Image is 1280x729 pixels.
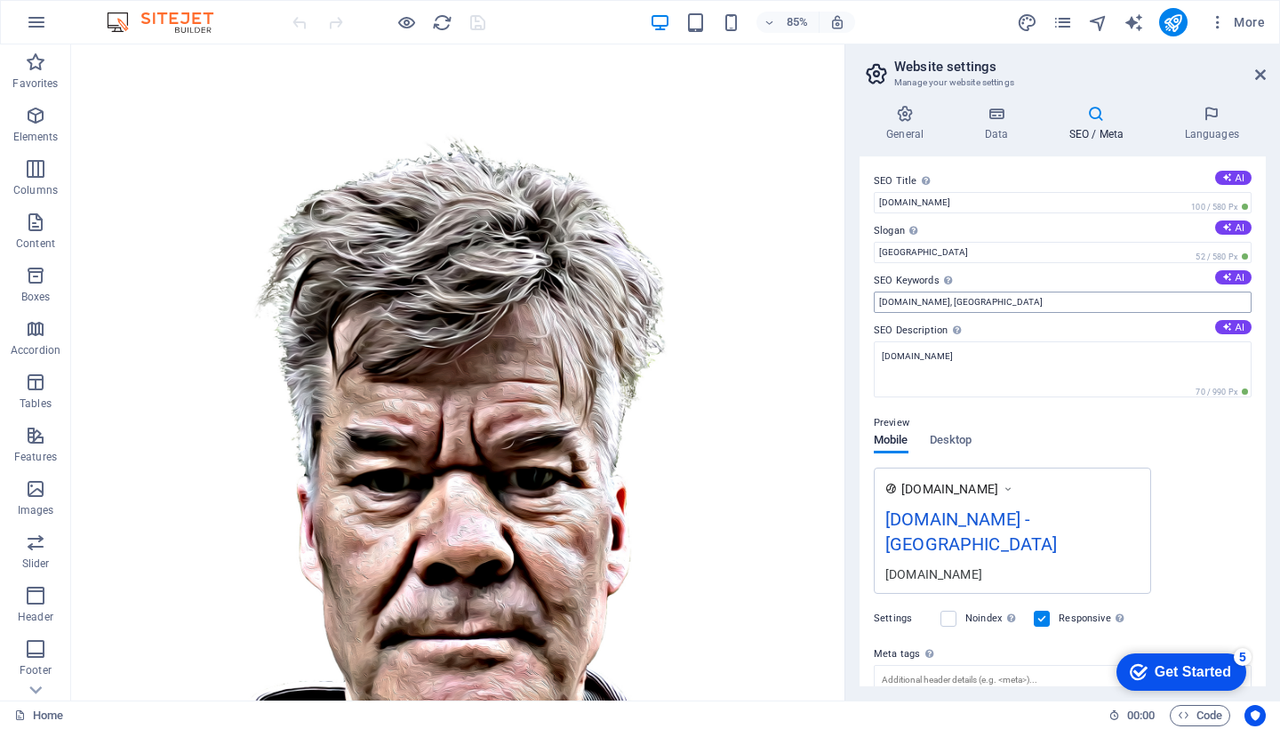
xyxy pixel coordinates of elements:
label: Noindex [965,608,1023,629]
h3: Manage your website settings [894,75,1230,91]
p: Elements [13,130,59,144]
label: Meta tags [874,644,1252,665]
label: SEO Keywords [874,270,1252,292]
p: Tables [20,397,52,411]
p: Accordion [11,343,60,357]
i: Reload page [432,12,452,33]
button: 85% [756,12,820,33]
p: Favorites [12,76,58,91]
h4: Data [957,105,1042,142]
button: SEO Title [1215,171,1252,185]
button: Usercentrics [1244,705,1266,726]
button: design [1017,12,1038,33]
p: Preview [874,413,909,434]
input: Slogan... [874,242,1252,263]
i: Pages (Ctrl+Alt+S) [1052,12,1073,33]
span: More [1209,13,1265,31]
button: SEO Description [1215,320,1252,334]
img: Editor Logo [102,12,236,33]
span: 52 / 580 Px [1192,251,1252,263]
button: publish [1159,8,1188,36]
p: Header [18,610,53,624]
i: On resize automatically adjust zoom level to fit chosen device. [829,14,845,30]
i: AI Writer [1124,12,1144,33]
div: [DOMAIN_NAME] [885,565,1140,583]
div: 5 [132,4,149,21]
span: [DOMAIN_NAME] [901,480,998,498]
button: pages [1052,12,1074,33]
p: Content [16,236,55,251]
p: Slider [22,557,50,571]
div: Get Started 5 items remaining, 0% complete [14,9,144,46]
span: : [1140,709,1142,722]
i: Navigator [1088,12,1108,33]
p: Images [18,503,54,517]
p: Footer [20,663,52,677]
i: Publish [1163,12,1183,33]
div: Preview [874,434,972,468]
button: navigator [1088,12,1109,33]
h6: Session time [1108,705,1156,726]
a: Click to cancel selection. Double-click to open Pages [14,705,63,726]
div: [DOMAIN_NAME] - [GEOGRAPHIC_DATA] [885,506,1140,565]
button: More [1202,8,1272,36]
h4: SEO / Meta [1042,105,1157,142]
p: Columns [13,183,58,197]
span: 100 / 580 Px [1188,201,1252,213]
button: Slogan [1215,220,1252,235]
h2: Website settings [894,59,1266,75]
button: text_generator [1124,12,1145,33]
p: Features [14,450,57,464]
i: Design (Ctrl+Alt+Y) [1017,12,1037,33]
label: SEO Description [874,320,1252,341]
label: SEO Title [874,171,1252,192]
p: Boxes [21,290,51,304]
button: SEO Keywords [1215,270,1252,284]
span: Mobile [874,429,908,454]
span: Code [1178,705,1222,726]
label: Slogan [874,220,1252,242]
h4: General [860,105,957,142]
h4: Languages [1157,105,1266,142]
label: Responsive [1059,608,1129,629]
span: 00 00 [1127,705,1155,726]
div: Get Started [52,20,129,36]
span: Desktop [930,429,972,454]
label: Settings [874,608,932,629]
button: reload [431,12,452,33]
h6: 85% [783,12,812,33]
span: 70 / 990 Px [1192,386,1252,398]
button: Code [1170,705,1230,726]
